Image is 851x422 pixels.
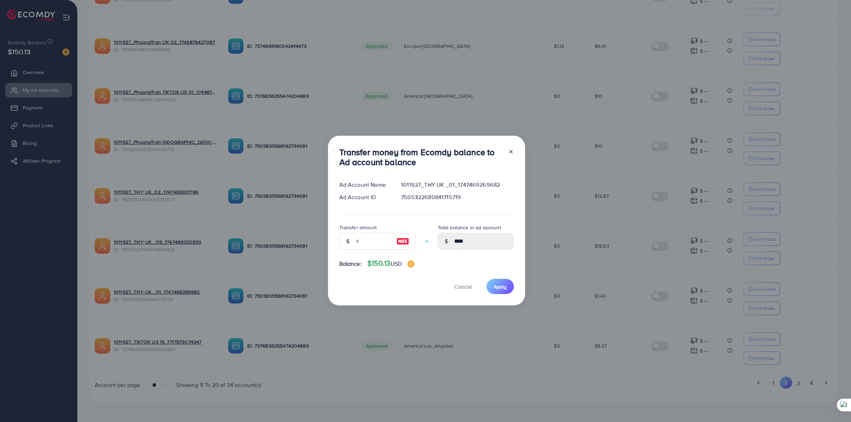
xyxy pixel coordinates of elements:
[334,193,396,201] div: Ad Account ID
[395,193,519,201] div: 7505322680841715719
[391,260,402,268] span: USD
[396,237,409,246] img: image
[445,279,481,294] button: Cancel
[821,390,846,417] iframe: Chat
[494,283,507,290] span: Apply
[454,283,472,291] span: Cancel
[395,181,519,189] div: 1011927_THY UK _01_1747469269682
[339,260,362,268] span: Balance:
[334,181,396,189] div: Ad Account Name
[339,224,377,231] label: Transfer amount
[438,224,501,231] label: Total balance in ad account
[407,260,415,268] img: image
[367,259,415,268] h4: $150.13
[486,279,514,294] button: Apply
[339,147,502,168] h3: Transfer money from Ecomdy balance to Ad account balance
